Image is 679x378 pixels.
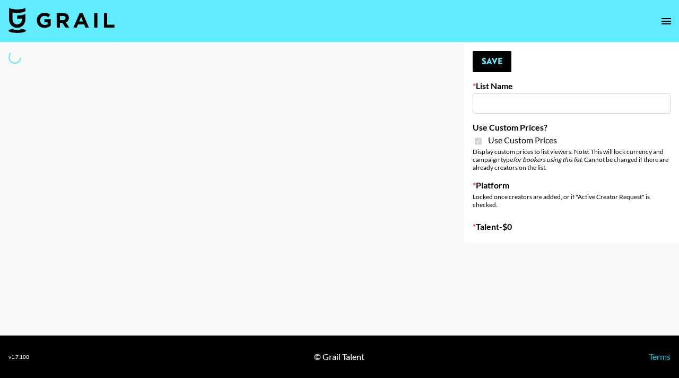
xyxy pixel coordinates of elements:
button: open drawer [656,11,677,32]
a: Terms [649,351,671,362]
button: Save [473,51,511,72]
label: Platform [473,180,671,191]
img: Grail Talent [8,7,115,33]
div: © Grail Talent [314,351,364,362]
em: for bookers using this list [513,156,581,164]
label: Use Custom Prices? [473,122,671,133]
label: List Name [473,81,671,91]
div: Locked once creators are added, or if "Active Creator Request" is checked. [473,193,671,209]
span: Use Custom Prices [488,135,557,145]
div: v 1.7.100 [8,354,29,360]
div: Display custom prices to list viewers. Note: This will lock currency and campaign type . Cannot b... [473,148,671,171]
label: Talent - $ 0 [473,221,671,232]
